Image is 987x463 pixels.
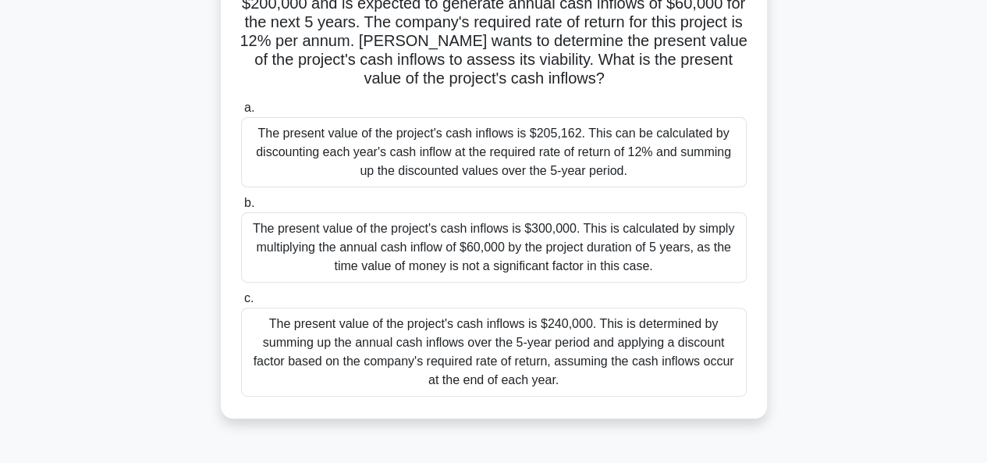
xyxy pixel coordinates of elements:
div: The present value of the project's cash inflows is $300,000. This is calculated by simply multipl... [241,212,747,283]
span: c. [244,291,254,305]
span: a. [244,101,254,114]
span: b. [244,196,254,209]
div: The present value of the project's cash inflows is $205,162. This can be calculated by discountin... [241,117,747,187]
div: The present value of the project's cash inflows is $240,000. This is determined by summing up the... [241,308,747,397]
